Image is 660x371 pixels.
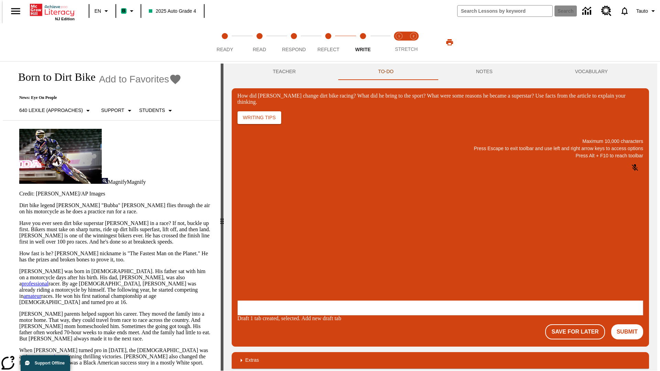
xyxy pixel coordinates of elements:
[238,138,643,145] p: Maximum 10,000 characters
[122,7,125,15] span: B
[99,74,169,85] span: Add to Favorites
[99,73,181,85] button: Add to Favorites - Born to Dirt Bike
[217,47,233,52] span: Ready
[41,353,61,359] a: sensation
[55,17,75,21] span: NJ Edition
[616,2,634,20] a: Notifications
[337,64,435,80] button: TO-DO
[232,64,337,80] button: Teacher
[19,311,212,342] p: [PERSON_NAME] parents helped support his career. They moved the family into a motor home. That wa...
[22,281,48,286] a: professional
[545,324,605,339] button: Save For Later
[232,64,649,80] div: Instructional Panel Tabs
[19,191,212,197] p: Credit: [PERSON_NAME]/AP Images
[19,107,83,114] p: 640 Lexile (Approaches)
[239,23,279,61] button: Read step 2 of 5
[139,107,165,114] p: Students
[395,46,418,52] span: STRETCH
[412,34,414,38] text: 2
[245,357,259,364] p: Extras
[35,361,65,366] span: Support Offline
[223,64,657,371] div: activity
[232,352,649,369] div: Extras
[19,250,212,263] p: How fast is he? [PERSON_NAME] nickname is "The Fastest Man on the Planet." He has the prizes and ...
[274,23,314,61] button: Respond step 3 of 5
[238,111,281,124] button: Writing Tips
[221,64,223,371] div: Press Enter or Spacebar and then press right and left arrow keys to move the slider
[3,5,100,18] p: One change [PERSON_NAME] brought to dirt bike racing was…
[238,145,643,152] p: Press Escape to exit toolbar and use left and right arrow keys to access options
[118,5,139,17] button: Boost Class color is mint green. Change class color
[404,23,423,61] button: Stretch Respond step 2 of 2
[19,347,212,366] p: When [PERSON_NAME] turned pro in [DATE], the [DEMOGRAPHIC_DATA] was an instant , winning thrillin...
[636,8,648,15] span: Tauto
[11,71,96,83] h1: Born to Dirt Bike
[238,93,643,105] div: How did [PERSON_NAME] change dirt bike racing? What did he bring to the sport? What were some rea...
[19,202,212,215] p: Dirt bike legend [PERSON_NAME] "Bubba" [PERSON_NAME] flies through the air on his motorcycle as h...
[439,36,461,48] button: Print
[398,34,400,38] text: 1
[136,104,177,117] button: Select Student
[3,64,221,367] div: reading
[435,64,534,80] button: NOTES
[21,355,70,371] button: Support Offline
[19,129,102,184] img: Motocross racer James Stewart flies through the air on his dirt bike.
[634,5,660,17] button: Profile/Settings
[16,104,95,117] button: Select Lexile, 640 Lexile (Approaches)
[343,23,383,61] button: Write step 5 of 5
[458,5,552,16] input: search field
[149,8,196,15] span: 2025 Auto Grade 4
[308,23,348,61] button: Reflect step 4 of 5
[30,2,75,21] div: Home
[205,23,245,61] button: Ready step 1 of 5
[597,2,616,20] a: Resource Center, Will open in new tab
[3,5,100,18] body: How did Stewart change dirt bike racing? What did he bring to the sport? What were some reasons h...
[91,5,113,17] button: Language: EN, Select a language
[19,220,212,245] p: Have you ever seen dirt bike superstar [PERSON_NAME] in a race? If not, buckle up first. Bikers m...
[11,95,181,100] p: News: Eye On People
[282,47,306,52] span: Respond
[534,64,649,80] button: VOCABULARY
[98,104,136,117] button: Scaffolds, Support
[238,315,643,322] div: Draft 1 tab created, selected. Add new draft tab
[95,8,101,15] span: EN
[253,47,266,52] span: Read
[5,1,26,21] button: Open side menu
[127,179,146,185] span: Magnify
[578,2,597,21] a: Data Center
[389,23,409,61] button: Stretch Read step 1 of 2
[101,107,124,114] p: Support
[23,293,41,299] a: amateur
[627,159,643,176] button: Click to activate and allow voice recognition
[108,179,127,185] span: Magnify
[102,178,108,184] img: Magnify
[318,47,340,52] span: Reflect
[238,152,643,159] p: Press Alt + F10 to reach toolbar
[611,324,643,339] button: Submit
[19,268,212,305] p: [PERSON_NAME] was born in [DEMOGRAPHIC_DATA]. His father sat with him on a motorcycle days after ...
[355,47,371,52] span: Write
